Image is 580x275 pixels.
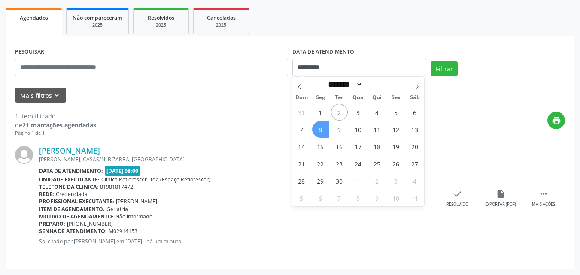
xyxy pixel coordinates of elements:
[207,14,236,21] span: Cancelados
[148,14,174,21] span: Resolvidos
[350,104,367,121] span: Setembro 3, 2025
[431,61,458,76] button: Filtrar
[407,138,423,155] span: Setembro 20, 2025
[101,176,210,183] span: Clínica Reflorescer Ltda (Espaço Reflorescer)
[552,116,561,125] i: print
[312,172,329,189] span: Setembro 29, 2025
[407,172,423,189] span: Outubro 4, 2025
[547,112,565,129] button: print
[200,22,243,28] div: 2025
[446,202,468,208] div: Resolvido
[350,155,367,172] span: Setembro 24, 2025
[22,121,96,129] strong: 21 marcações agendadas
[331,155,348,172] span: Setembro 23, 2025
[39,167,103,175] b: Data de atendimento:
[363,80,391,89] input: Year
[100,183,133,190] span: 81981817472
[39,176,100,183] b: Unidade executante:
[388,172,404,189] span: Outubro 3, 2025
[369,172,386,189] span: Outubro 2, 2025
[73,14,122,21] span: Não compareceram
[39,227,107,235] b: Senha de atendimento:
[293,104,310,121] span: Agosto 31, 2025
[312,155,329,172] span: Setembro 22, 2025
[67,220,113,227] span: [PHONE_NUMBER]
[116,198,157,205] span: [PERSON_NAME]
[312,190,329,206] span: Outubro 6, 2025
[39,146,100,155] a: [PERSON_NAME]
[15,121,96,130] div: de
[325,80,363,89] select: Month
[369,155,386,172] span: Setembro 25, 2025
[369,190,386,206] span: Outubro 9, 2025
[539,189,548,199] i: 
[109,227,137,235] span: M02914153
[407,121,423,138] span: Setembro 13, 2025
[15,45,44,59] label: PESQUISAR
[293,138,310,155] span: Setembro 14, 2025
[388,121,404,138] span: Setembro 12, 2025
[388,138,404,155] span: Setembro 19, 2025
[311,95,330,100] span: Seg
[115,213,152,220] span: Não informado
[39,156,436,163] div: [PERSON_NAME], CASAS/N, BIZARRA, [GEOGRAPHIC_DATA]
[293,155,310,172] span: Setembro 21, 2025
[407,190,423,206] span: Outubro 11, 2025
[15,130,96,137] div: Página 1 de 1
[386,95,405,100] span: Sex
[330,95,349,100] span: Ter
[73,22,122,28] div: 2025
[367,95,386,100] span: Qui
[350,190,367,206] span: Outubro 8, 2025
[106,205,128,213] span: Geriatria
[293,190,310,206] span: Outubro 5, 2025
[369,104,386,121] span: Setembro 4, 2025
[292,95,311,100] span: Dom
[407,155,423,172] span: Setembro 27, 2025
[331,121,348,138] span: Setembro 9, 2025
[331,104,348,121] span: Setembro 2, 2025
[140,22,182,28] div: 2025
[331,190,348,206] span: Outubro 7, 2025
[39,220,65,227] b: Preparo:
[369,138,386,155] span: Setembro 18, 2025
[388,190,404,206] span: Outubro 10, 2025
[496,189,505,199] i: insert_drive_file
[312,104,329,121] span: Setembro 1, 2025
[292,45,354,59] label: DATA DE ATENDIMENTO
[39,183,98,190] b: Telefone da clínica:
[39,238,436,245] p: Solicitado por [PERSON_NAME] em [DATE] - há um minuto
[105,166,141,176] span: [DATE] 08:00
[331,138,348,155] span: Setembro 16, 2025
[532,202,555,208] div: Mais ações
[485,202,516,208] div: Exportar (PDF)
[15,146,33,164] img: img
[39,190,54,198] b: Rede:
[453,189,462,199] i: check
[312,138,329,155] span: Setembro 15, 2025
[20,14,48,21] span: Agendados
[388,104,404,121] span: Setembro 5, 2025
[350,172,367,189] span: Outubro 1, 2025
[405,95,424,100] span: Sáb
[39,198,114,205] b: Profissional executante:
[15,112,96,121] div: 1 item filtrado
[52,91,61,100] i: keyboard_arrow_down
[388,155,404,172] span: Setembro 26, 2025
[293,121,310,138] span: Setembro 7, 2025
[350,121,367,138] span: Setembro 10, 2025
[349,95,367,100] span: Qua
[312,121,329,138] span: Setembro 8, 2025
[293,172,310,189] span: Setembro 28, 2025
[39,205,105,213] b: Item de agendamento:
[39,213,114,220] b: Motivo de agendamento:
[407,104,423,121] span: Setembro 6, 2025
[56,190,88,198] span: Credenciada
[331,172,348,189] span: Setembro 30, 2025
[15,88,66,103] button: Mais filtroskeyboard_arrow_down
[350,138,367,155] span: Setembro 17, 2025
[369,121,386,138] span: Setembro 11, 2025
